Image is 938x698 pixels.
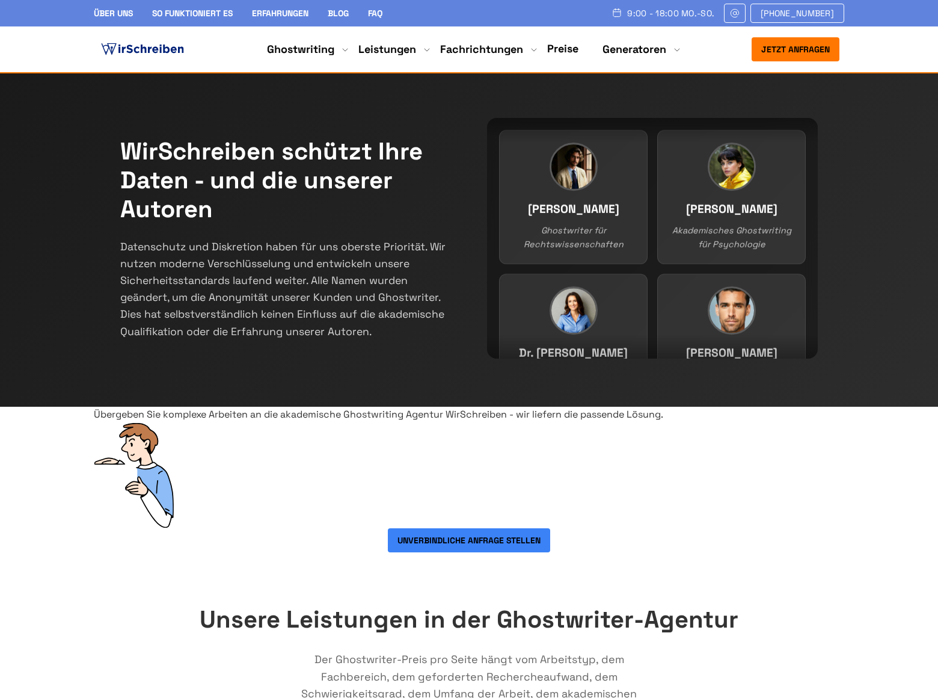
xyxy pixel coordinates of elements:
h3: Dr. phil. [PERSON_NAME] [670,259,793,295]
img: Email [729,8,740,18]
a: Fachrichtungen [440,42,523,57]
span: 9:00 - 18:00 Mo.-So. [627,8,714,18]
a: So funktioniert es [152,8,233,19]
a: Preise [547,42,578,55]
a: Erfahrungen [252,8,308,19]
a: Über uns [94,8,133,19]
h3: MSc. [PERSON_NAME] [512,259,635,277]
button: Unverbindliche Anfrage stellen [388,528,550,552]
span: [PHONE_NUMBER] [761,8,834,18]
h2: Unsere Leistungen in der Ghostwriter-Agentur [120,601,818,639]
a: Ghostwriting [267,42,334,57]
div: Team members continuous slider [487,118,818,359]
a: Leistungen [358,42,416,57]
button: Jetzt anfragen [752,37,839,61]
a: Blog [328,8,349,19]
p: Datenschutz und Diskretion haben für uns oberste Priorität. Wir nutzen moderne Verschlüsselung un... [120,238,451,340]
h2: WirSchreiben schützt Ihre Daten - und die unserer Autoren [120,137,451,224]
a: Generatoren [602,42,666,57]
img: logo ghostwriter-österreich [99,40,186,58]
a: FAQ [368,8,382,19]
img: Schedule [612,8,622,17]
a: [PHONE_NUMBER] [750,4,844,23]
div: Übergeben Sie komplexe Arbeiten an die akademische Ghostwriting Agentur WirSchreiben - wir liefer... [94,407,844,422]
